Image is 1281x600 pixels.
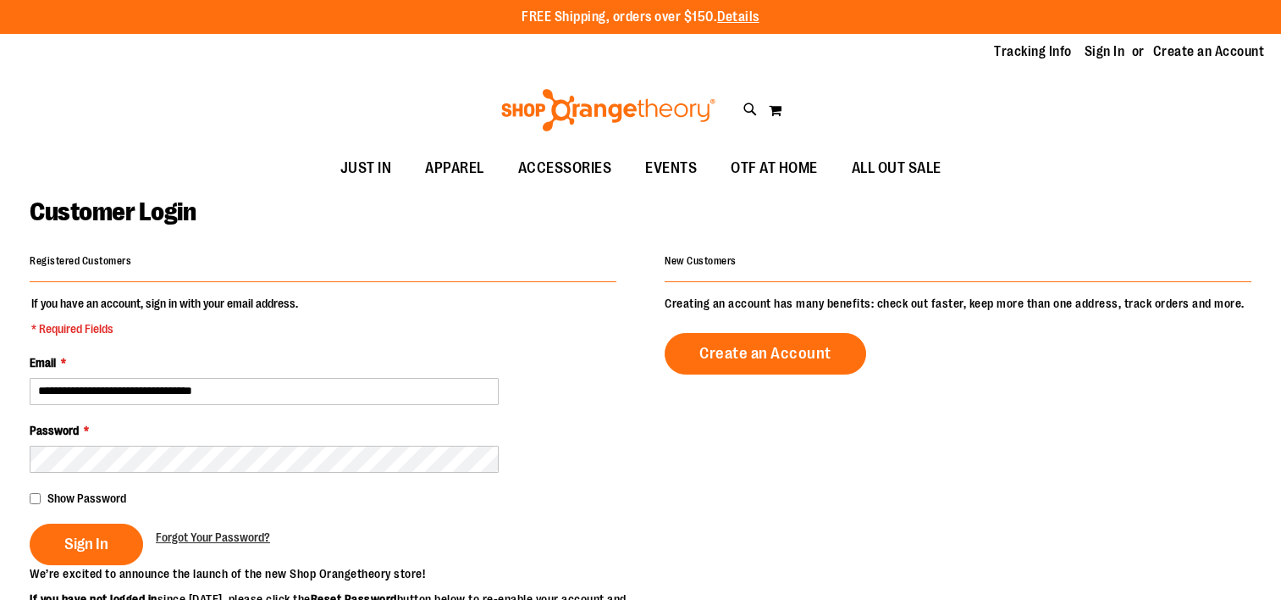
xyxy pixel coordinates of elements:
a: Tracking Info [994,42,1072,61]
p: FREE Shipping, orders over $150. [522,8,759,27]
span: Create an Account [699,344,831,363]
legend: If you have an account, sign in with your email address. [30,295,300,337]
a: Sign In [1085,42,1125,61]
span: Show Password [47,492,126,505]
span: OTF AT HOME [731,149,818,187]
span: ACCESSORIES [518,149,612,187]
a: Details [717,9,759,25]
span: EVENTS [645,149,697,187]
a: Create an Account [1153,42,1265,61]
span: ALL OUT SALE [852,149,941,187]
strong: New Customers [665,255,737,267]
span: APPAREL [425,149,484,187]
span: JUST IN [340,149,392,187]
img: Shop Orangetheory [499,89,718,131]
button: Sign In [30,524,143,565]
a: Forgot Your Password? [156,529,270,546]
span: Customer Login [30,197,196,226]
p: Creating an account has many benefits: check out faster, keep more than one address, track orders... [665,295,1251,312]
a: Create an Account [665,333,866,375]
span: Forgot Your Password? [156,531,270,544]
span: Password [30,424,79,437]
span: Email [30,356,56,369]
strong: Registered Customers [30,255,131,267]
span: Sign In [64,535,108,553]
p: We’re excited to announce the launch of the new Shop Orangetheory store! [30,565,641,582]
span: * Required Fields [31,320,298,337]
